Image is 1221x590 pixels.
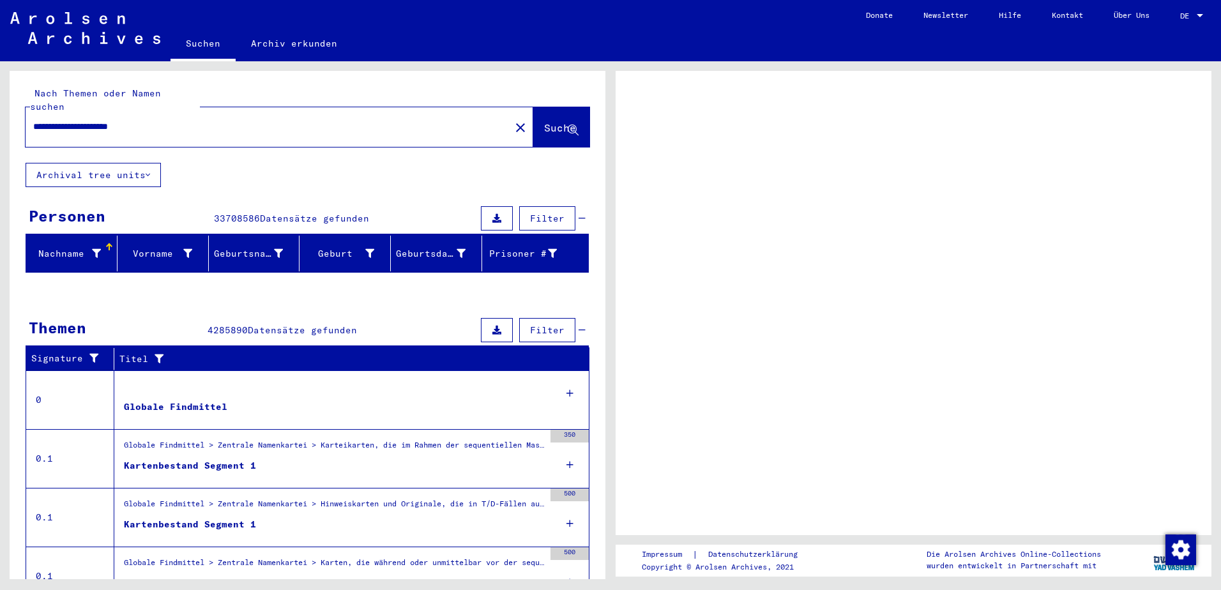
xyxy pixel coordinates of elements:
[487,243,573,264] div: Prisoner #
[10,12,160,44] img: Arolsen_neg.svg
[31,349,117,369] div: Signature
[214,213,260,224] span: 33708586
[1165,534,1195,564] div: Zustimmung ändern
[1180,11,1194,20] span: DE
[118,236,209,271] mat-header-cell: Vorname
[1151,544,1199,576] img: yv_logo.png
[26,488,114,547] td: 0.1
[530,324,565,336] span: Filter
[124,498,544,516] div: Globale Findmittel > Zentrale Namenkartei > Hinweiskarten und Originale, die in T/D-Fällen aufgef...
[642,548,813,561] div: |
[544,121,576,134] span: Suche
[124,439,544,457] div: Globale Findmittel > Zentrale Namenkartei > Karteikarten, die im Rahmen der sequentiellen Massend...
[642,548,692,561] a: Impressum
[530,213,565,224] span: Filter
[26,429,114,488] td: 0.1
[214,247,284,261] div: Geburtsname
[698,548,813,561] a: Datenschutzerklärung
[550,547,589,560] div: 500
[29,204,105,227] div: Personen
[236,28,353,59] a: Archiv erkunden
[927,548,1101,560] p: Die Arolsen Archives Online-Collections
[31,243,117,264] div: Nachname
[124,577,256,590] div: Kartenbestand Segment 1
[391,236,482,271] mat-header-cell: Geburtsdatum
[124,459,256,473] div: Kartenbestand Segment 1
[550,430,589,442] div: 350
[171,28,236,61] a: Suchen
[214,243,300,264] div: Geburtsname
[26,163,161,187] button: Archival tree units
[31,247,101,261] div: Nachname
[30,87,161,112] mat-label: Nach Themen oder Namen suchen
[519,318,575,342] button: Filter
[305,243,390,264] div: Geburt‏
[124,400,227,414] div: Globale Findmittel
[396,243,482,264] div: Geburtsdatum
[208,324,248,336] span: 4285890
[927,560,1101,571] p: wurden entwickelt in Partnerschaft mit
[123,243,208,264] div: Vorname
[26,370,114,429] td: 0
[26,236,118,271] mat-header-cell: Nachname
[123,247,192,261] div: Vorname
[305,247,374,261] div: Geburt‏
[642,561,813,573] p: Copyright © Arolsen Archives, 2021
[1165,534,1196,565] img: Zustimmung ändern
[550,488,589,501] div: 500
[119,349,577,369] div: Titel
[209,236,300,271] mat-header-cell: Geburtsname
[300,236,391,271] mat-header-cell: Geburt‏
[124,518,256,531] div: Kartenbestand Segment 1
[119,352,564,366] div: Titel
[519,206,575,231] button: Filter
[482,236,588,271] mat-header-cell: Prisoner #
[29,316,86,339] div: Themen
[31,352,104,365] div: Signature
[487,247,557,261] div: Prisoner #
[248,324,357,336] span: Datensätze gefunden
[508,114,533,140] button: Clear
[513,120,528,135] mat-icon: close
[124,557,544,575] div: Globale Findmittel > Zentrale Namenkartei > Karten, die während oder unmittelbar vor der sequenti...
[533,107,589,147] button: Suche
[260,213,369,224] span: Datensätze gefunden
[396,247,466,261] div: Geburtsdatum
